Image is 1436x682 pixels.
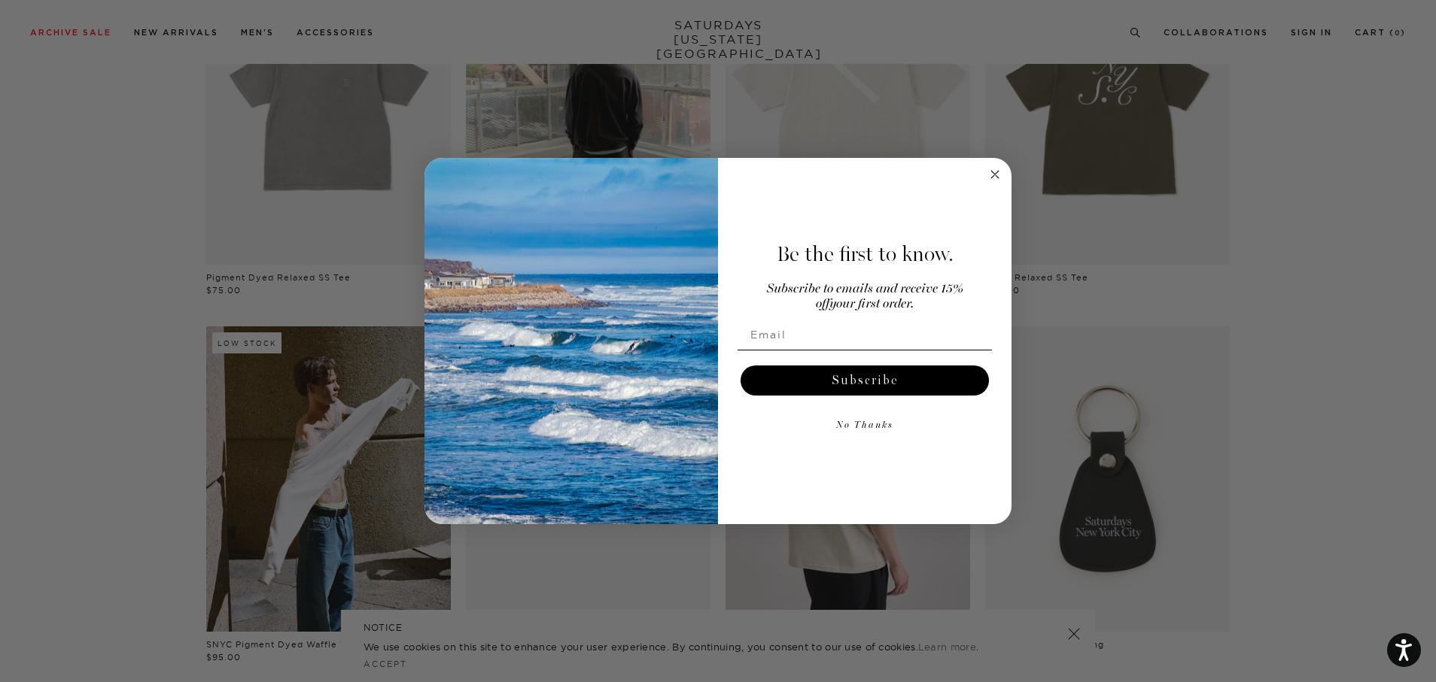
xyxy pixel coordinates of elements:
[767,283,963,296] span: Subscribe to emails and receive 15%
[986,165,1004,183] button: Close dialog
[777,241,954,267] span: Be the first to know.
[424,158,718,525] img: 125c788d-000d-4f3e-b05a-1b92b2a23ec9.jpeg
[738,350,992,350] img: underline
[738,320,992,350] input: Email
[816,298,829,311] span: off
[738,411,992,441] button: No Thanks
[829,298,914,311] span: your first order.
[741,365,989,396] button: Subscribe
